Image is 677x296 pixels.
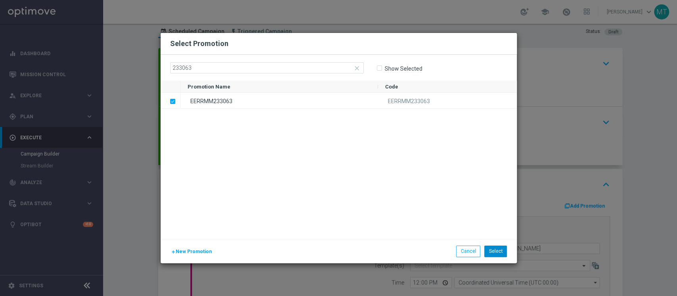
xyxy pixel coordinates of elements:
input: Search by Promotion name or Promo code [170,62,364,73]
i: add [171,250,176,254]
button: Cancel [456,246,480,257]
label: Show Selected [384,65,422,72]
span: EERRMM233063 [388,98,430,104]
i: close [353,65,361,72]
button: Select [484,246,507,257]
div: Press SPACE to deselect this row. [180,93,517,109]
span: New Promotion [176,249,212,254]
div: EERRMM233063 [180,93,378,108]
button: New Promotion [170,247,213,256]
span: Promotion Name [188,84,230,90]
span: Code [385,84,398,90]
h2: Select Promotion [170,39,228,48]
div: Press SPACE to deselect this row. [161,93,180,109]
